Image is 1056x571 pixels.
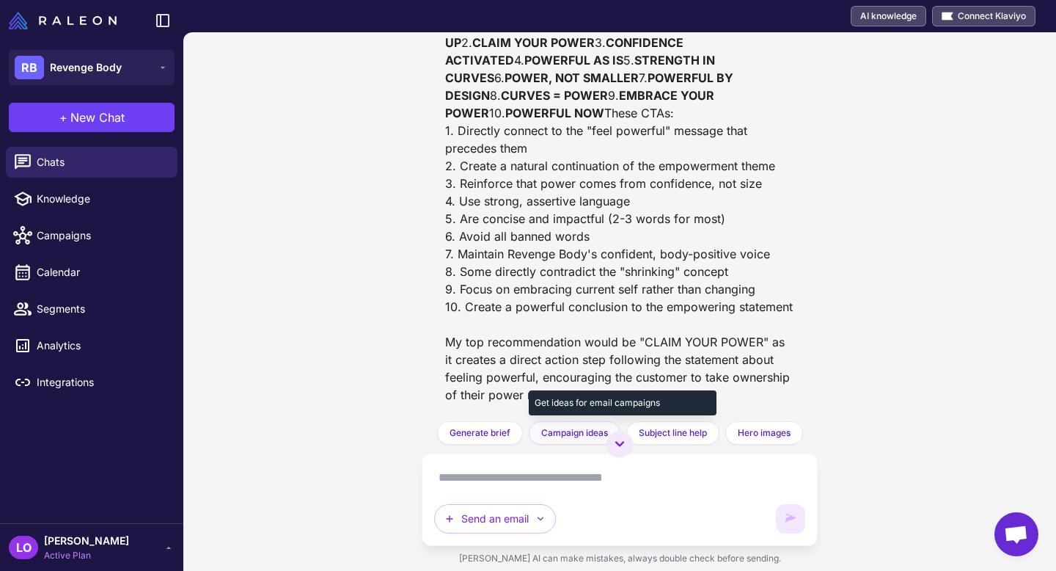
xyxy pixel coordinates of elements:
[6,220,177,251] a: Campaigns
[626,421,719,445] button: Subject line help
[59,109,67,126] span: +
[505,106,604,120] strong: POWERFUL NOW
[6,257,177,288] a: Calendar
[44,549,129,562] span: Active Plan
[6,330,177,361] a: Analytics
[524,53,623,68] strong: POWERFUL AS IS
[958,10,1026,23] span: Connect Klaviyo
[639,426,707,440] span: Subject line help
[44,533,129,549] span: [PERSON_NAME]
[37,154,166,170] span: Chats
[725,421,803,445] button: Hero images
[541,426,608,440] span: Campaign ideas
[472,35,595,50] strong: CLAIM YOUR POWER
[9,50,175,85] button: RBRevenge Body
[37,264,166,280] span: Calendar
[6,294,177,324] a: Segments
[50,59,122,76] span: Revenge Body
[932,6,1035,26] button: Connect Klaviyo
[37,338,166,354] span: Analytics
[994,512,1038,556] a: Open chat
[9,12,117,29] img: Raleon Logo
[501,88,608,103] strong: CURVES = POWER
[505,70,639,85] strong: POWER, NOT SMALLER
[37,191,166,207] span: Knowledge
[37,374,166,390] span: Integrations
[9,536,38,559] div: LO
[9,103,175,132] button: +New Chat
[437,421,523,445] button: Generate brief
[6,183,177,214] a: Knowledge
[738,426,791,440] span: Hero images
[450,426,510,440] span: Generate brief
[434,504,556,534] button: Send an email
[6,147,177,178] a: Chats
[851,6,926,26] a: AI knowledge
[37,301,166,317] span: Segments
[70,109,125,126] span: New Chat
[15,56,44,79] div: RB
[37,228,166,244] span: Campaigns
[529,421,620,445] button: Campaign ideas
[422,546,818,571] div: [PERSON_NAME] AI can make mistakes, always double check before sending.
[6,367,177,398] a: Integrations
